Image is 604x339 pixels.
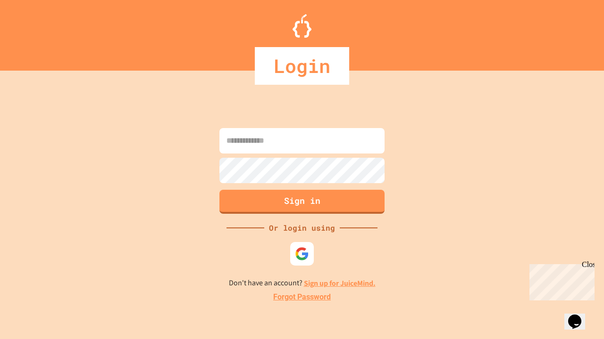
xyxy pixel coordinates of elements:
div: Login [255,47,349,85]
a: Forgot Password [273,291,331,303]
iframe: chat widget [564,301,595,330]
img: google-icon.svg [295,247,309,261]
p: Don't have an account? [229,277,376,289]
img: Logo.svg [293,14,311,38]
div: Chat with us now!Close [4,4,65,60]
iframe: chat widget [526,260,595,300]
a: Sign up for JuiceMind. [304,278,376,288]
button: Sign in [219,190,385,214]
div: Or login using [264,222,340,234]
